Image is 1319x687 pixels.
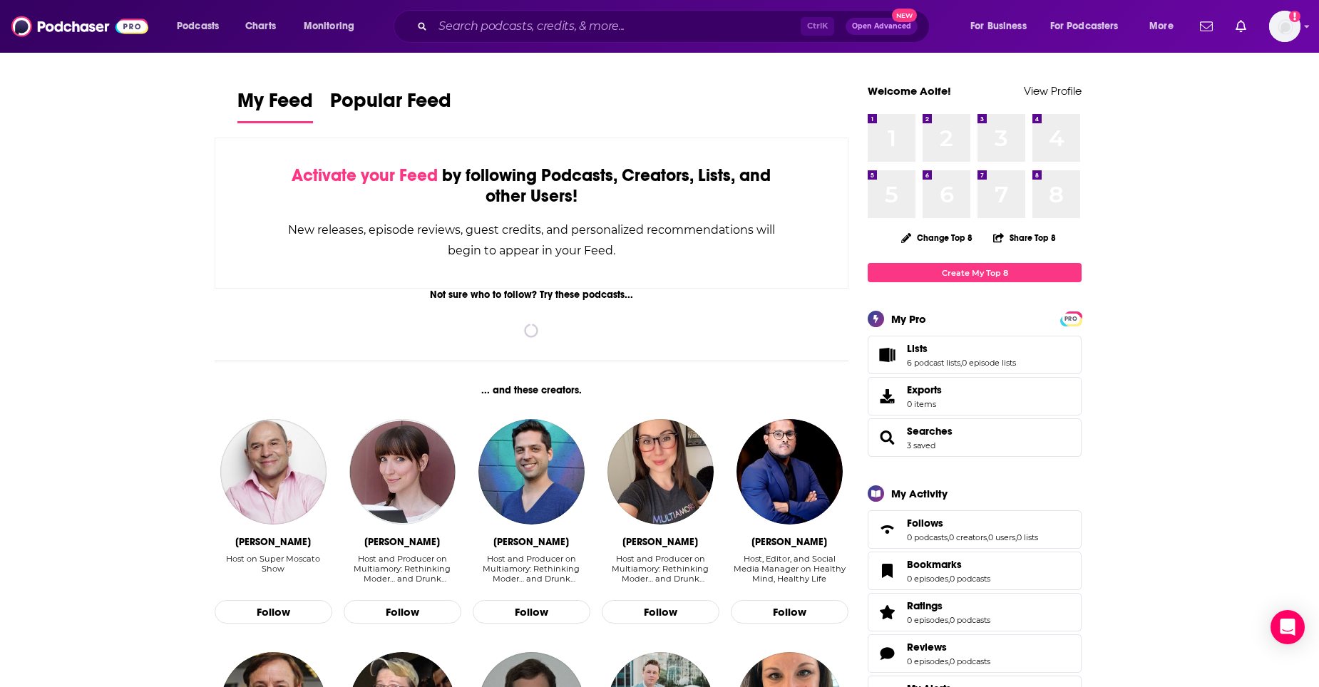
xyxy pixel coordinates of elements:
button: Follow [731,600,848,624]
a: 0 podcasts [950,656,990,666]
span: Reviews [907,641,947,654]
span: New [892,9,918,22]
button: Follow [602,600,719,624]
button: Follow [215,600,332,624]
span: Bookmarks [868,552,1082,590]
div: Host on Super Moscato Show [215,554,332,574]
a: 0 users [988,532,1015,542]
span: Follows [868,510,1082,549]
div: Vincent Moscato [235,536,311,548]
a: Follows [907,517,1038,530]
a: Reviews [873,644,901,663]
span: Podcasts [177,16,219,36]
div: Jase Lindgren [493,536,569,548]
div: Emily Sotelo [622,536,698,548]
span: Logged in as aoifemcg [1269,11,1300,42]
span: Ratings [907,599,943,612]
a: 3 saved [907,440,935,450]
input: Search podcasts, credits, & more... [433,15,801,38]
span: , [948,615,950,625]
svg: Add a profile image [1289,11,1300,22]
span: Follows [907,517,943,530]
a: 0 creators [949,532,987,542]
span: , [948,574,950,584]
a: Bookmarks [907,558,990,571]
div: New releases, episode reviews, guest credits, and personalized recommendations will begin to appe... [287,219,776,261]
a: Show notifications dropdown [1230,14,1252,38]
a: 0 episodes [907,656,948,666]
img: Avik Chakraborty [737,419,842,525]
span: Open Advanced [852,23,911,30]
div: Host and Producer on Multiamory: Rethinking Moder… and Drunk Bible Study [473,554,590,584]
a: Create My Top 8 [868,263,1082,282]
a: My Feed [237,88,313,123]
a: Searches [873,428,901,448]
span: , [1015,532,1017,542]
div: My Activity [891,487,948,500]
span: Popular Feed [330,88,451,121]
a: 0 podcasts [950,574,990,584]
div: My Pro [891,312,926,326]
span: For Podcasters [1050,16,1119,36]
span: Searches [868,418,1082,457]
span: , [948,532,949,542]
span: Bookmarks [907,558,962,571]
img: Emily Sotelo [607,419,713,525]
img: Jase Lindgren [478,419,584,525]
div: Host and Producer on Multiamory: Rethinking Moder… and Drunk Bible Study [344,554,461,584]
span: Charts [245,16,276,36]
a: Charts [236,15,284,38]
div: Search podcasts, credits, & more... [407,10,943,43]
button: open menu [1041,15,1139,38]
a: Lists [907,342,1016,355]
a: Show notifications dropdown [1194,14,1218,38]
span: Exports [873,386,901,406]
button: Follow [473,600,590,624]
span: Monitoring [304,16,354,36]
a: Reviews [907,641,990,654]
div: Host and Producer on Multiamory: Rethinking Moder… and Drunk [DEMOGRAPHIC_DATA] Study [473,554,590,584]
button: Open AdvancedNew [846,18,918,35]
a: Podchaser - Follow, Share and Rate Podcasts [11,13,148,40]
span: , [987,532,988,542]
div: ... and these creators. [215,384,848,396]
a: 0 episodes [907,615,948,625]
a: Welcome Aoife! [868,84,951,98]
span: Activate your Feed [292,165,438,186]
img: Dedeker Winston [349,419,455,525]
span: , [960,358,962,368]
button: Share Top 8 [992,224,1057,252]
div: Open Intercom Messenger [1271,610,1305,644]
span: For Business [970,16,1027,36]
span: Exports [907,383,942,396]
a: 0 podcasts [907,532,948,542]
a: 0 podcasts [950,615,990,625]
a: Follows [873,520,901,539]
button: open menu [1139,15,1191,38]
div: Dedeker Winston [364,536,440,548]
span: 0 items [907,399,942,409]
button: Show profile menu [1269,11,1300,42]
a: Exports [868,377,1082,415]
div: by following Podcasts, Creators, Lists, and other Users! [287,165,776,207]
span: , [948,656,950,666]
a: Searches [907,425,953,438]
span: PRO [1062,314,1079,324]
span: Ctrl K [801,17,834,36]
a: Ratings [907,599,990,612]
div: Host and Producer on Multiamory: Rethinking Moder… and Drunk [DEMOGRAPHIC_DATA] Study [602,554,719,584]
a: Bookmarks [873,561,901,581]
div: Host and Producer on Multiamory: Rethinking Moder… and Drunk Bible Study [602,554,719,584]
a: Vincent Moscato [220,419,326,525]
span: My Feed [237,88,313,121]
span: More [1149,16,1174,36]
button: open menu [294,15,373,38]
img: User Profile [1269,11,1300,42]
span: Reviews [868,634,1082,673]
div: Host on Super Moscato Show [215,554,332,584]
button: Follow [344,600,461,624]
